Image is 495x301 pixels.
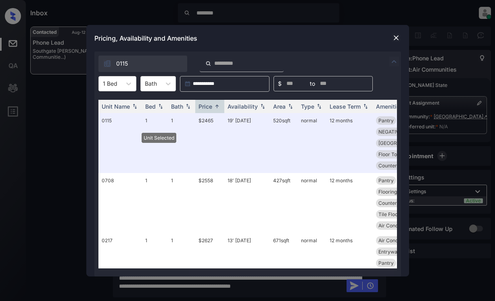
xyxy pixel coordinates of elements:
img: icon-zuma [103,60,111,68]
div: Bed [145,103,156,110]
td: 12 months [326,113,373,173]
span: Tile Flooring [378,211,407,217]
img: sorting [259,103,267,109]
td: 671 sqft [270,233,298,293]
td: $2627 [195,233,224,293]
img: sorting [213,103,221,109]
td: 0115 [98,113,142,173]
td: normal [298,113,326,173]
div: Availability [228,103,258,110]
div: Bath [171,103,183,110]
img: sorting [157,103,165,109]
div: Lease Term [330,103,361,110]
div: Pricing, Availability and Amenities [86,25,409,52]
td: 1 [142,233,168,293]
span: to [310,79,315,88]
td: 1 [168,173,195,233]
span: Flooring Wood B... [378,189,419,195]
span: Entryway Patio [378,249,413,255]
td: 18' [DATE] [224,173,270,233]
img: sorting [184,103,192,109]
td: 0217 [98,233,142,293]
td: 1 [142,173,168,233]
td: $2465 [195,113,224,173]
td: $2558 [195,173,224,233]
span: Air Conditionin... [378,223,416,229]
td: 13' [DATE] [224,233,270,293]
span: Air Conditionin... [378,237,416,243]
span: Pantry [378,118,394,124]
span: 0115 [116,59,128,68]
div: Price [198,103,212,110]
span: Pantry [378,177,394,183]
td: 0708 [98,173,142,233]
span: NEGATIVE View O... [378,129,422,135]
span: $ [278,79,282,88]
img: icon-zuma [205,60,211,67]
div: Area [273,103,286,110]
td: 520 sqft [270,113,298,173]
td: 1 [168,233,195,293]
div: Amenities [376,103,403,110]
img: sorting [315,103,323,109]
div: Type [301,103,314,110]
td: 1 [168,113,195,173]
td: 19' [DATE] [224,113,270,173]
img: icon-zuma [389,57,399,66]
td: 1 [142,113,168,173]
span: [GEOGRAPHIC_DATA] [378,140,428,146]
td: 427 sqft [270,173,298,233]
div: Unit Name [102,103,130,110]
td: 12 months [326,173,373,233]
img: sorting [131,103,139,109]
img: close [392,34,400,42]
span: Countertops Gra... [378,200,420,206]
span: Floor To Ceilin... [378,151,415,157]
span: Countertops Gra... [378,163,420,169]
img: sorting [286,103,294,109]
span: Pantry [378,260,394,266]
td: normal [298,233,326,293]
td: normal [298,173,326,233]
img: sorting [361,103,370,109]
td: 12 months [326,233,373,293]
